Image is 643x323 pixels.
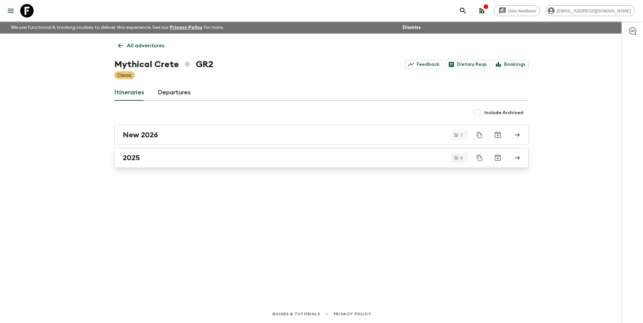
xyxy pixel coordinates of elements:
[491,128,504,142] button: Archive
[553,8,635,13] span: [EMAIL_ADDRESS][DOMAIN_NAME]
[4,4,17,17] button: menu
[127,42,164,50] p: All adventures
[545,5,635,16] div: [EMAIL_ADDRESS][DOMAIN_NAME]
[494,5,540,16] a: Give feedback
[401,23,422,32] button: Dismiss
[158,85,191,101] a: Departures
[114,125,529,145] a: New 2026
[491,151,504,165] button: Archive
[446,60,490,69] a: Dietary Reqs
[405,60,443,69] a: Feedback
[114,85,144,101] a: Itineraries
[504,8,540,13] span: Give feedback
[484,109,523,116] span: Include Archived
[117,72,132,79] p: Classic
[114,148,529,168] a: 2025
[456,4,470,17] button: search adventures
[474,129,486,141] button: Duplicate
[456,156,467,160] span: 9
[123,153,140,162] h2: 2025
[493,60,529,69] a: Bookings
[8,21,226,34] p: We use functional & tracking cookies to deliver this experience. See our for more.
[123,131,158,139] h2: New 2026
[114,58,213,71] h1: Mythical Crete GR2
[456,133,467,137] span: 7
[170,25,202,30] a: Privacy Policy
[334,310,371,318] a: Privacy Policy
[272,310,320,318] a: Guides & Tutorials
[114,39,168,52] a: All adventures
[474,152,486,164] button: Duplicate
